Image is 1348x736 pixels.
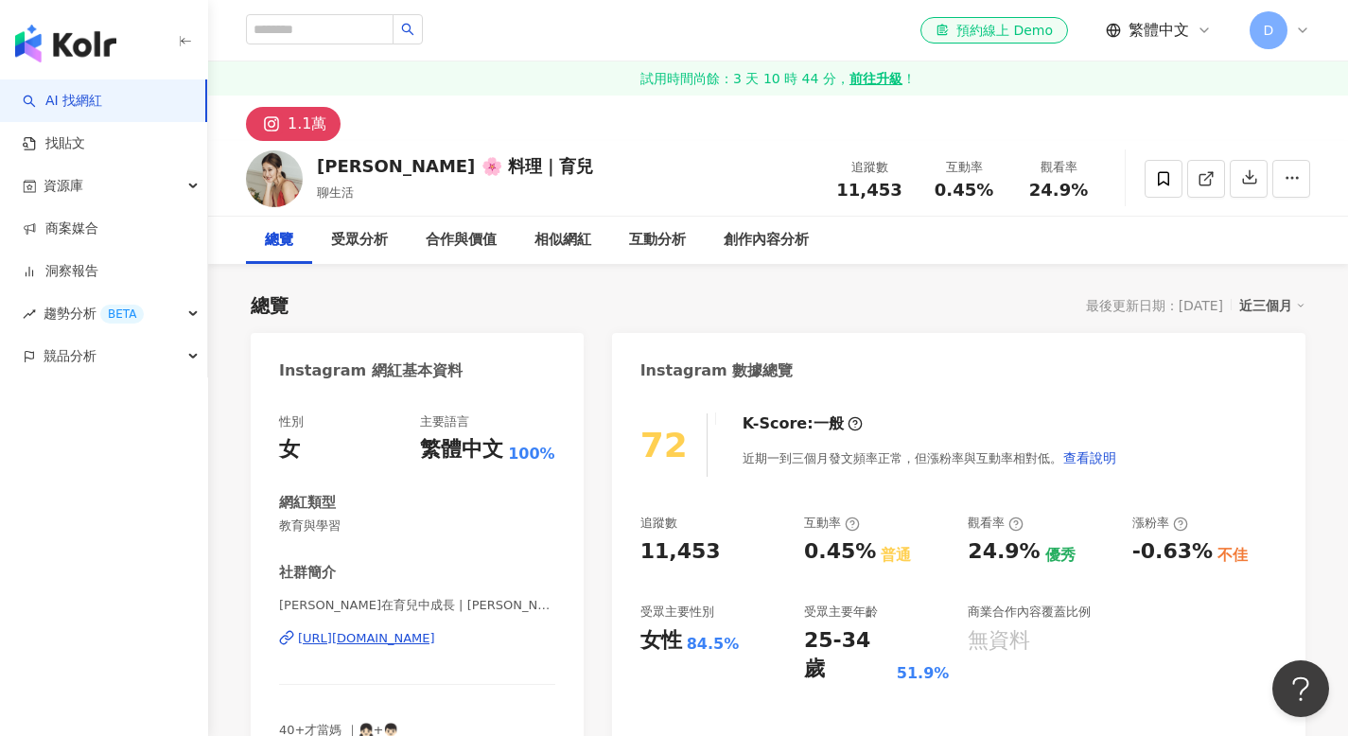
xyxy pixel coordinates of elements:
[317,185,354,200] span: 聊生活
[15,25,116,62] img: logo
[1264,20,1274,41] span: D
[1086,298,1223,313] div: 最後更新日期：[DATE]
[640,426,688,464] div: 72
[279,493,336,513] div: 網紅類型
[508,444,554,464] span: 100%
[246,150,303,207] img: KOL Avatar
[100,305,144,324] div: BETA
[804,537,876,567] div: 0.45%
[743,439,1117,477] div: 近期一到三個月發文頻率正常，但漲粉率與互動率相對低。
[1272,660,1329,717] iframe: Help Scout Beacon - Open
[208,61,1348,96] a: 試用時間尚餘：3 天 10 時 44 分，前往升級！
[1239,293,1305,318] div: 近三個月
[426,229,497,252] div: 合作與價值
[724,229,809,252] div: 創作內容分析
[1217,545,1248,566] div: 不佳
[968,604,1091,621] div: 商業合作內容覆蓋比例
[279,517,555,534] span: 教育與學習
[935,181,993,200] span: 0.45%
[629,229,686,252] div: 互動分析
[897,663,950,684] div: 51.9%
[44,165,83,207] span: 資源庫
[687,634,740,655] div: 84.5%
[265,229,293,252] div: 總覽
[44,292,144,335] span: 趨勢分析
[298,630,435,647] div: [URL][DOMAIN_NAME]
[279,435,300,464] div: 女
[23,219,98,238] a: 商案媒合
[1132,515,1188,532] div: 漲粉率
[640,537,721,567] div: 11,453
[279,597,555,614] span: [PERSON_NAME]在育兒中成長 | [PERSON_NAME]
[928,158,1000,177] div: 互動率
[1129,20,1189,41] span: 繁體中文
[920,17,1068,44] a: 預約線上 Demo
[1132,537,1213,567] div: -0.63%
[23,307,36,321] span: rise
[968,626,1030,656] div: 無資料
[936,21,1053,40] div: 預約線上 Demo
[814,413,844,434] div: 一般
[968,537,1040,567] div: 24.9%
[23,92,102,111] a: searchAI 找網紅
[1045,545,1076,566] div: 優秀
[251,292,289,319] div: 總覽
[279,563,336,583] div: 社群簡介
[279,413,304,430] div: 性別
[881,545,911,566] div: 普通
[279,630,555,647] a: [URL][DOMAIN_NAME]
[288,111,326,137] div: 1.1萬
[279,360,463,381] div: Instagram 網紅基本資料
[836,180,902,200] span: 11,453
[640,604,714,621] div: 受眾主要性別
[1023,158,1094,177] div: 觀看率
[331,229,388,252] div: 受眾分析
[1063,450,1116,465] span: 查看說明
[833,158,905,177] div: 追蹤數
[1062,439,1117,477] button: 查看說明
[401,23,414,36] span: search
[420,435,503,464] div: 繁體中文
[1029,181,1088,200] span: 24.9%
[246,107,341,141] button: 1.1萬
[743,413,863,434] div: K-Score :
[23,134,85,153] a: 找貼文
[804,515,860,532] div: 互動率
[968,515,1024,532] div: 觀看率
[420,413,469,430] div: 主要語言
[804,626,892,685] div: 25-34 歲
[640,515,677,532] div: 追蹤數
[44,335,96,377] span: 競品分析
[804,604,878,621] div: 受眾主要年齡
[534,229,591,252] div: 相似網紅
[640,360,794,381] div: Instagram 數據總覽
[640,626,682,656] div: 女性
[23,262,98,281] a: 洞察報告
[849,69,902,88] strong: 前往升級
[317,154,593,178] div: [PERSON_NAME] 🌸 料理｜育兒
